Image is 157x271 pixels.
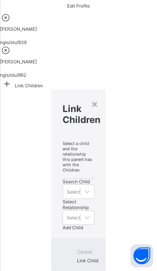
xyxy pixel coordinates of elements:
[130,244,153,267] button: Open asap
[63,225,83,230] span: Add Child
[63,103,95,125] h1: Link Children
[91,97,98,110] div: ×
[63,141,95,173] span: Select a child and the relationship this parent has with the Children.
[67,189,84,195] div: Select...
[63,179,90,184] span: Search Child
[77,249,92,255] span: Cancel
[67,215,84,221] div: Select...
[77,258,98,263] span: Link Child
[63,199,89,210] span: Select Relationship
[67,3,90,9] span: Edit Profile
[14,83,43,88] span: Link Children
